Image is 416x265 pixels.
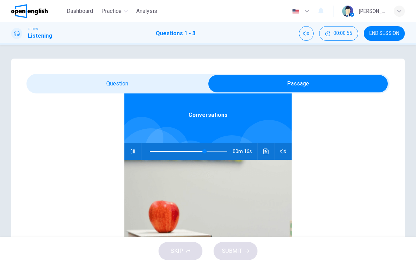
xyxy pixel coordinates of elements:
div: Hide [319,26,358,41]
span: TOEIC® [28,27,38,32]
button: Dashboard [64,5,96,17]
button: END SESSION [364,26,405,41]
span: 00:00:55 [333,31,352,36]
button: 00:00:55 [319,26,358,41]
button: Analysis [133,5,160,17]
div: Mute [299,26,314,41]
span: Conversations [188,111,228,119]
button: Click to see the audio transcription [261,143,272,160]
h1: Listening [28,32,52,40]
span: Analysis [136,7,157,15]
span: END SESSION [369,31,399,36]
a: OpenEnglish logo [11,4,64,18]
img: OpenEnglish logo [11,4,48,18]
img: Profile picture [342,6,353,17]
img: en [291,9,300,14]
span: Dashboard [67,7,93,15]
span: 00m 16s [233,143,257,160]
div: [PERSON_NAME] [359,7,385,15]
button: Practice [99,5,131,17]
h1: Questions 1 - 3 [156,29,195,38]
span: Practice [101,7,122,15]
